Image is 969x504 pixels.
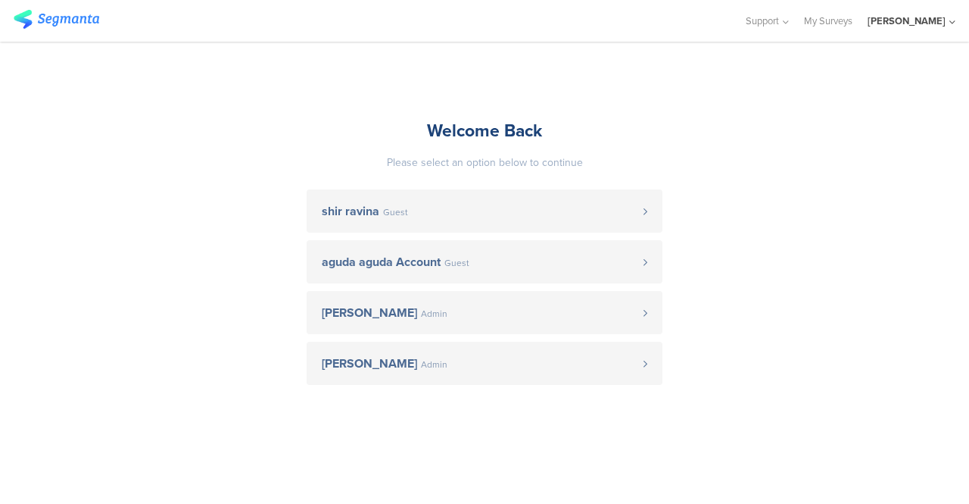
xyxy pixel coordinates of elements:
a: aguda aguda Account Guest [307,240,662,283]
span: Guest [444,258,469,268]
div: [PERSON_NAME] [868,14,946,28]
span: [PERSON_NAME] [322,307,417,319]
div: Please select an option below to continue [307,155,662,171]
span: Admin [421,309,447,318]
span: Support [746,14,779,28]
span: shir ravina [322,205,379,218]
img: segmanta logo [14,10,99,29]
a: [PERSON_NAME] Admin [307,291,662,334]
span: Admin [421,360,447,369]
span: [PERSON_NAME] [322,358,417,370]
span: Guest [383,208,408,217]
div: Welcome Back [307,117,662,143]
a: shir ravina Guest [307,189,662,233]
span: aguda aguda Account [322,256,441,268]
a: [PERSON_NAME] Admin [307,342,662,385]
